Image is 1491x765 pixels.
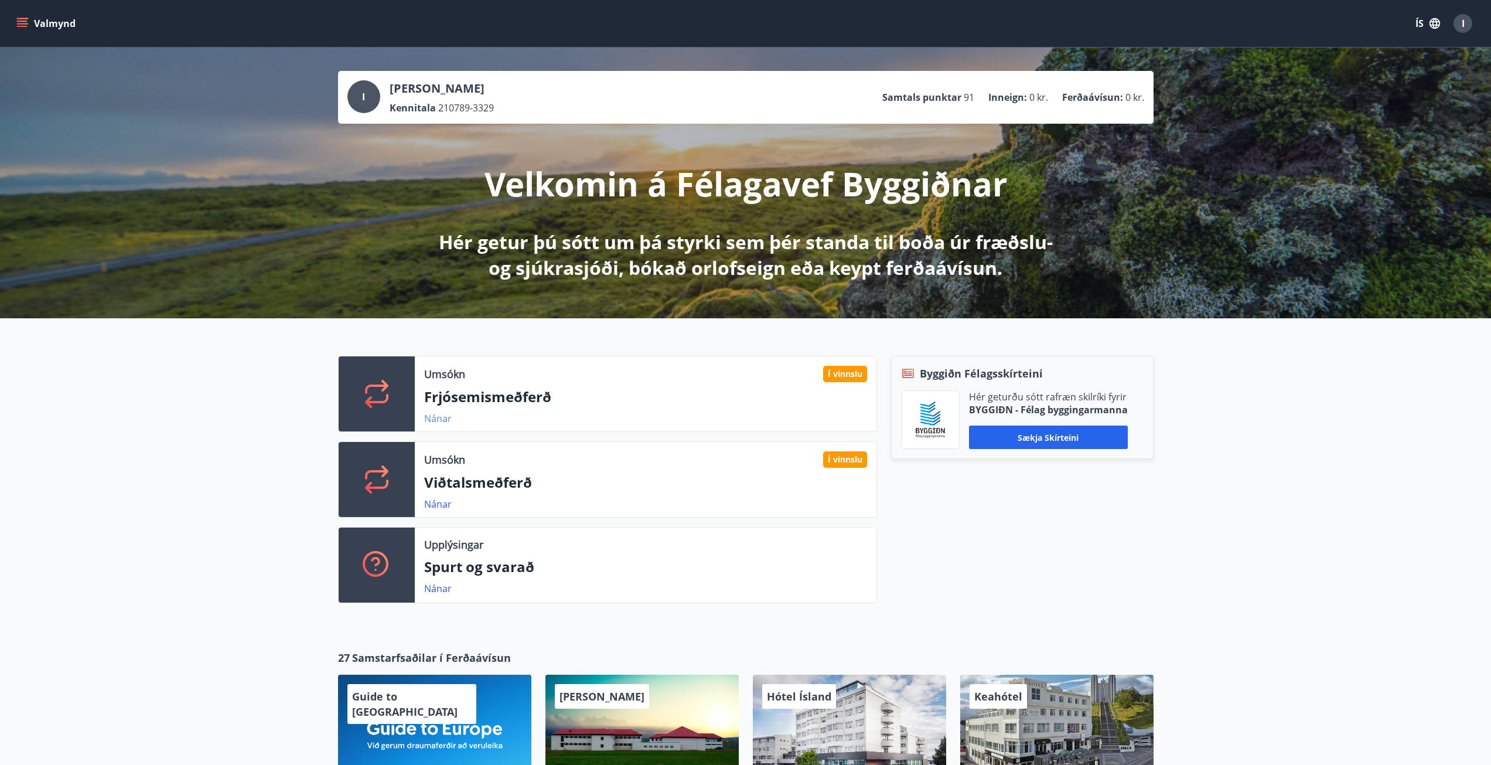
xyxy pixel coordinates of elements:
p: Inneign : [988,91,1027,104]
button: I [1449,9,1477,38]
a: Nánar [424,412,452,425]
p: Samtals punktar [882,91,961,104]
span: Keahótel [974,689,1022,703]
span: 91 [964,91,974,104]
p: BYGGIÐN - Félag byggingarmanna [969,403,1128,416]
span: Hótel Ísland [767,689,831,703]
p: Umsókn [424,452,465,467]
span: [PERSON_NAME] [559,689,644,703]
div: Í vinnslu [823,366,867,382]
p: Hér getur þú sótt um þá styrki sem þér standa til boða úr fræðslu- og sjúkrasjóði, bókað orlofsei... [436,229,1055,281]
p: Kennitala [390,101,436,114]
button: Sækja skírteini [969,426,1128,449]
a: Nánar [424,582,452,595]
div: Í vinnslu [823,451,867,468]
span: I [1462,17,1465,30]
p: Velkomin á Félagavef Byggiðnar [485,161,1007,206]
p: Upplýsingar [424,537,483,552]
p: Ferðaávísun : [1062,91,1123,104]
p: Hér geturðu sótt rafræn skilríki fyrir [969,390,1128,403]
a: Nánar [424,498,452,511]
span: I [362,90,365,103]
span: 0 kr. [1125,91,1144,104]
p: Frjósemismeðferð [424,387,867,407]
p: Viðtalsmeðferð [424,472,867,492]
span: 27 [338,650,350,665]
p: [PERSON_NAME] [390,80,494,97]
span: Guide to [GEOGRAPHIC_DATA] [352,689,458,719]
span: 0 kr. [1029,91,1048,104]
span: Byggiðn Félagsskírteini [920,366,1043,381]
p: Spurt og svarað [424,557,867,577]
img: BKlGVmlTW1Qrz68WFGMFQUcXHWdQd7yePWMkvn3i.png [910,400,950,440]
button: ÍS [1409,13,1446,34]
span: 210789-3329 [438,101,494,114]
span: Samstarfsaðilar í Ferðaávísun [352,650,511,665]
p: Umsókn [424,366,465,382]
button: menu [14,13,80,34]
